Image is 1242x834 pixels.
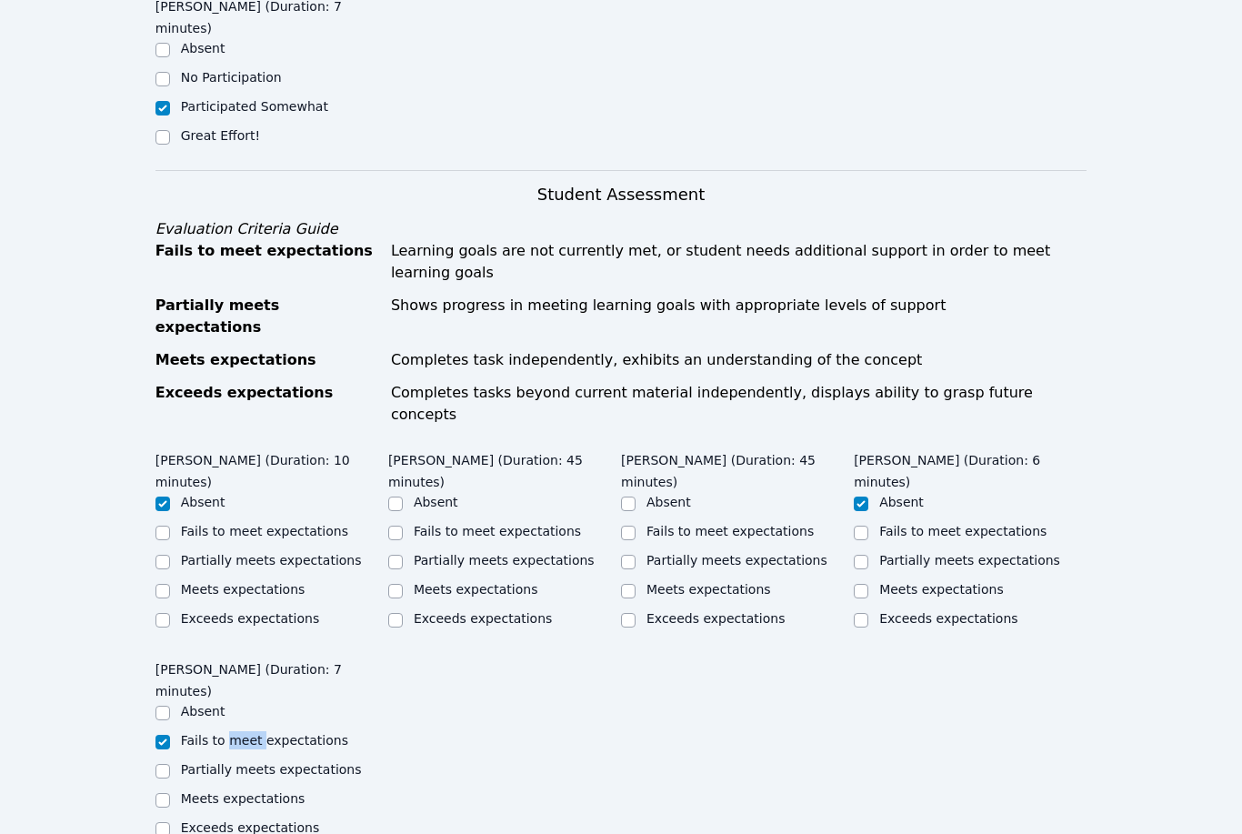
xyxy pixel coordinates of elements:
label: Exceeds expectations [414,611,552,626]
label: Fails to meet expectations [181,733,348,748]
label: Fails to meet expectations [181,524,348,538]
label: Absent [646,495,691,509]
label: Partially meets expectations [181,553,362,568]
label: Partially meets expectations [879,553,1060,568]
label: Partially meets expectations [414,553,595,568]
legend: [PERSON_NAME] (Duration: 45 minutes) [388,444,621,493]
div: Learning goals are not currently met, or student needs additional support in order to meet learni... [391,240,1087,284]
label: Fails to meet expectations [646,524,814,538]
label: Meets expectations [181,791,305,806]
label: Exceeds expectations [879,611,1017,626]
label: Absent [414,495,458,509]
div: Exceeds expectations [155,382,380,426]
label: Participated Somewhat [181,99,328,114]
label: Meets expectations [414,582,538,597]
div: Fails to meet expectations [155,240,380,284]
label: Great Effort! [181,128,260,143]
label: Meets expectations [879,582,1004,597]
div: Completes tasks beyond current material independently, displays ability to grasp future concepts [391,382,1087,426]
label: Meets expectations [181,582,305,597]
label: Partially meets expectations [646,553,827,568]
legend: [PERSON_NAME] (Duration: 7 minutes) [155,653,388,702]
div: Evaluation Criteria Guide [155,218,1087,240]
legend: [PERSON_NAME] (Duration: 10 minutes) [155,444,388,493]
div: Completes task independently, exhibits an understanding of the concept [391,349,1087,371]
div: Shows progress in meeting learning goals with appropriate levels of support [391,295,1087,338]
label: No Participation [181,70,282,85]
label: Absent [181,495,225,509]
div: Partially meets expectations [155,295,380,338]
label: Absent [181,41,225,55]
label: Exceeds expectations [181,611,319,626]
label: Absent [879,495,924,509]
div: Meets expectations [155,349,380,371]
legend: [PERSON_NAME] (Duration: 6 minutes) [854,444,1087,493]
label: Fails to meet expectations [414,524,581,538]
label: Exceeds expectations [646,611,785,626]
label: Fails to meet expectations [879,524,1047,538]
label: Partially meets expectations [181,762,362,777]
legend: [PERSON_NAME] (Duration: 45 minutes) [621,444,854,493]
label: Absent [181,704,225,718]
h3: Student Assessment [155,182,1087,207]
label: Meets expectations [646,582,771,597]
